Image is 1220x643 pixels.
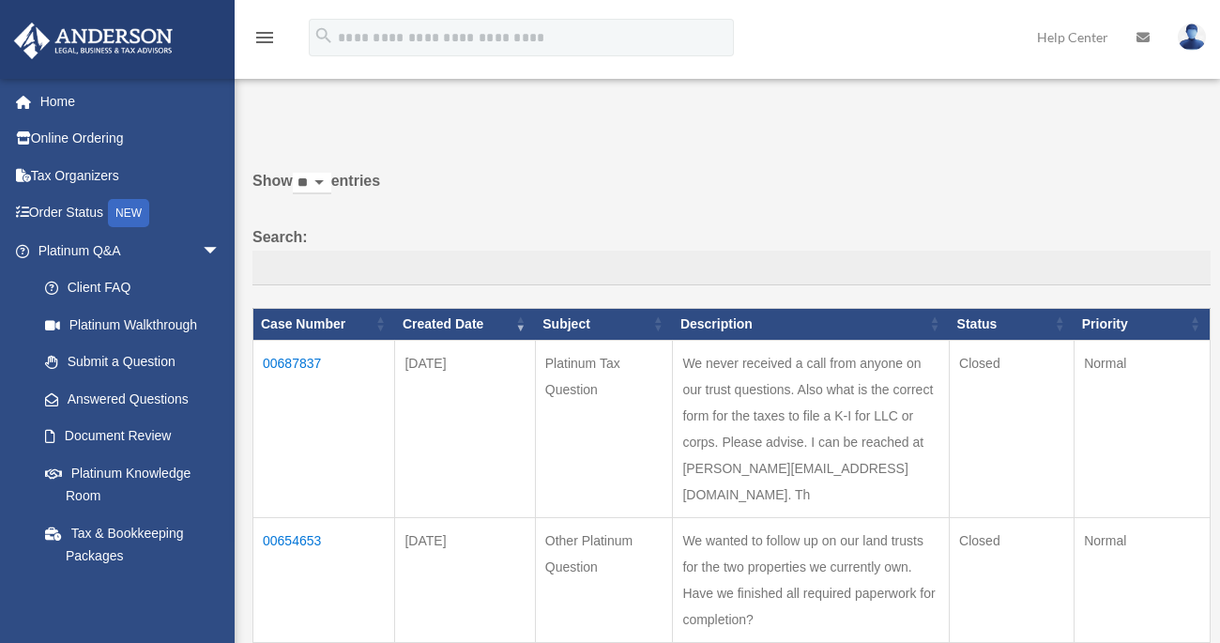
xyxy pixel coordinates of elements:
a: Online Ordering [13,120,249,158]
th: Priority: activate to sort column ascending [1075,309,1211,341]
td: We never received a call from anyone on our trust questions. Also what is the correct form for th... [673,340,950,517]
td: [DATE] [395,517,535,642]
span: arrow_drop_down [202,232,239,270]
td: [DATE] [395,340,535,517]
input: Search: [252,251,1211,286]
th: Description: activate to sort column ascending [673,309,950,341]
td: Normal [1075,517,1211,642]
td: 00687837 [253,340,395,517]
label: Show entries [252,168,1211,213]
td: Closed [950,517,1075,642]
a: Tax Organizers [13,157,249,194]
div: NEW [108,199,149,227]
td: Closed [950,340,1075,517]
a: Tax & Bookkeeping Packages [26,514,239,574]
img: Anderson Advisors Platinum Portal [8,23,178,59]
a: Platinum Q&Aarrow_drop_down [13,232,239,269]
th: Case Number: activate to sort column ascending [253,309,395,341]
a: Document Review [26,418,239,455]
td: We wanted to follow up on our land trusts for the two properties we currently own. Have we finish... [673,517,950,642]
img: User Pic [1178,23,1206,51]
td: 00654653 [253,517,395,642]
td: Other Platinum Question [535,517,673,642]
a: Submit a Question [26,344,239,381]
td: Platinum Tax Question [535,340,673,517]
th: Status: activate to sort column ascending [950,309,1075,341]
a: Home [13,83,249,120]
i: search [313,25,334,46]
a: Answered Questions [26,380,230,418]
a: Client FAQ [26,269,239,307]
i: menu [253,26,276,49]
a: menu [253,33,276,49]
a: Land Trust & Deed Forum [26,574,239,612]
td: Normal [1075,340,1211,517]
th: Created Date: activate to sort column ascending [395,309,535,341]
a: Platinum Knowledge Room [26,454,239,514]
a: Order StatusNEW [13,194,249,233]
th: Subject: activate to sort column ascending [535,309,673,341]
select: Showentries [293,173,331,194]
label: Search: [252,224,1211,286]
a: Platinum Walkthrough [26,306,239,344]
